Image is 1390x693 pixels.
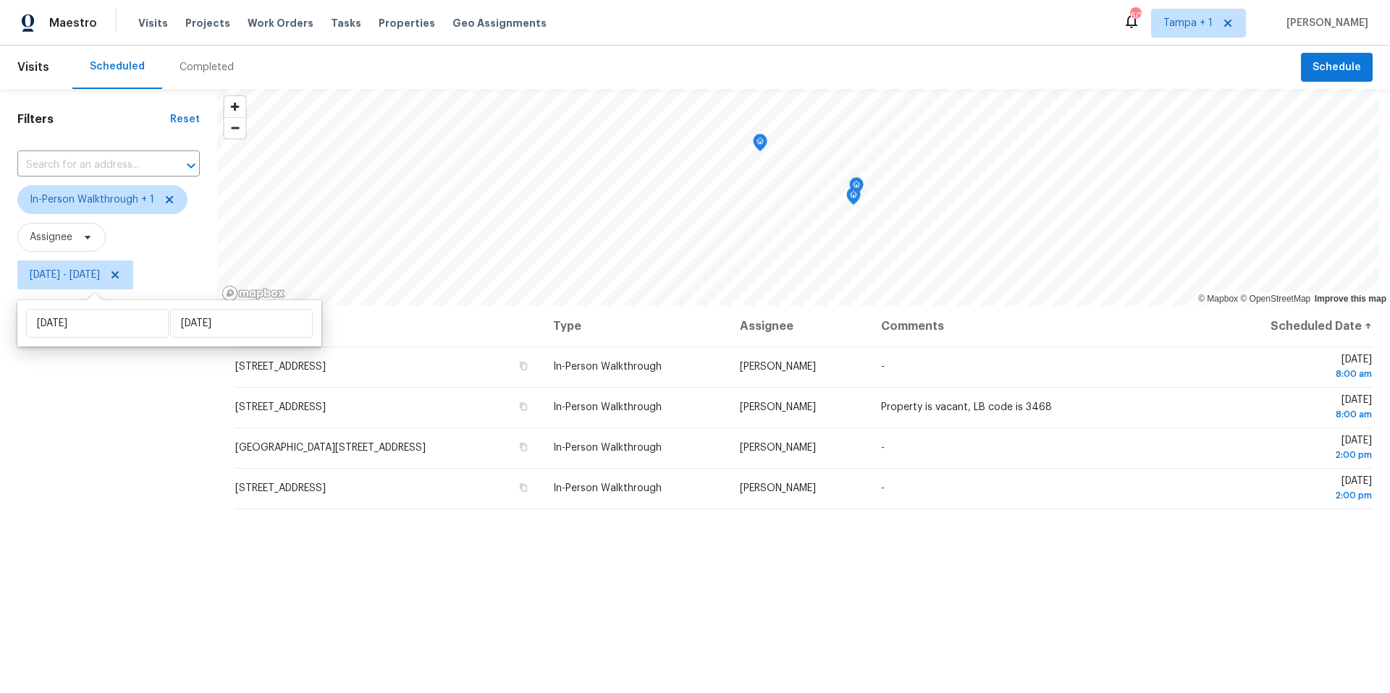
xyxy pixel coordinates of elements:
[235,306,542,346] th: Address
[181,156,201,176] button: Open
[1315,294,1386,304] a: Improve this map
[379,16,435,30] span: Properties
[224,117,245,138] button: Zoom out
[869,306,1211,346] th: Comments
[881,402,1052,412] span: Property is vacant, LB code is 3468
[1223,435,1372,462] span: [DATE]
[224,118,245,138] span: Zoom out
[30,192,154,207] span: In-Person Walkthrough + 1
[881,443,885,453] span: -
[1223,407,1372,422] div: 8:00 am
[17,112,170,127] h1: Filters
[170,309,313,338] input: End date
[222,285,285,302] a: Mapbox homepage
[740,483,816,493] span: [PERSON_NAME]
[1281,16,1368,30] span: [PERSON_NAME]
[881,362,885,372] span: -
[235,402,326,412] span: [STREET_ADDRESS]
[90,59,145,74] div: Scheduled
[138,16,168,30] span: Visits
[17,51,49,83] span: Visits
[1240,294,1310,304] a: OpenStreetMap
[1223,476,1372,503] span: [DATE]
[740,362,816,372] span: [PERSON_NAME]
[517,360,530,373] button: Copy Address
[553,402,662,412] span: In-Person Walkthrough
[740,443,816,453] span: [PERSON_NAME]
[849,177,864,200] div: Map marker
[452,16,547,30] span: Geo Assignments
[235,443,426,453] span: [GEOGRAPHIC_DATA][STREET_ADDRESS]
[180,60,234,75] div: Completed
[185,16,230,30] span: Projects
[17,154,159,177] input: Search for an address...
[517,400,530,413] button: Copy Address
[170,112,200,127] div: Reset
[224,96,245,117] button: Zoom in
[542,306,729,346] th: Type
[1223,448,1372,462] div: 2:00 pm
[728,306,869,346] th: Assignee
[553,362,662,372] span: In-Person Walkthrough
[1223,488,1372,503] div: 2:00 pm
[846,187,861,210] div: Map marker
[1198,294,1238,304] a: Mapbox
[517,481,530,494] button: Copy Address
[235,483,326,493] span: [STREET_ADDRESS]
[331,18,361,28] span: Tasks
[30,268,100,282] span: [DATE] - [DATE]
[1163,16,1213,30] span: Tampa + 1
[753,134,767,156] div: Map marker
[217,89,1379,306] canvas: Map
[1223,395,1372,422] span: [DATE]
[517,441,530,454] button: Copy Address
[26,309,169,338] input: Start date
[49,16,97,30] span: Maestro
[30,230,72,245] span: Assignee
[1130,9,1140,23] div: 60
[553,483,662,493] span: In-Person Walkthrough
[553,443,662,453] span: In-Person Walkthrough
[1223,367,1372,381] div: 8:00 am
[248,16,313,30] span: Work Orders
[1211,306,1373,346] th: Scheduled Date ↑
[740,402,816,412] span: [PERSON_NAME]
[1313,59,1361,77] span: Schedule
[235,362,326,372] span: [STREET_ADDRESS]
[881,483,885,493] span: -
[1223,354,1372,381] span: [DATE]
[1301,53,1373,82] button: Schedule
